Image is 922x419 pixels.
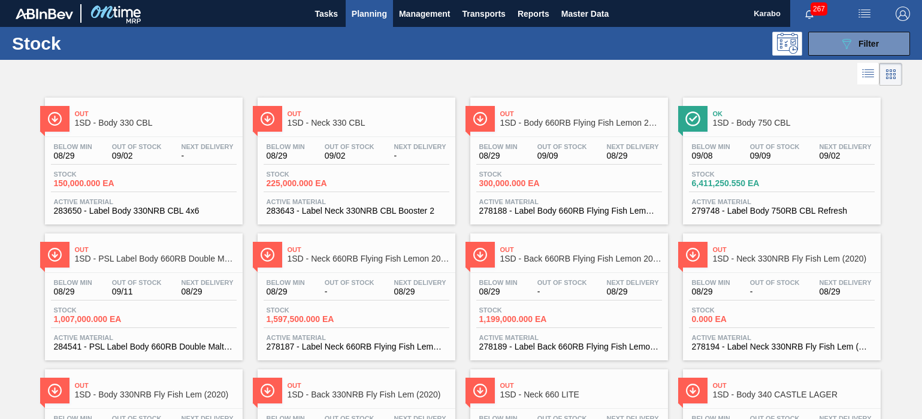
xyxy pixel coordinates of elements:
span: Below Min [692,279,730,286]
span: Out [713,246,875,253]
a: ÍconeOut1SD - Body 660RB Flying Fish Lemon 2020Below Min08/29Out Of Stock09/09Next Delivery08/29S... [461,89,674,224]
img: Ícone [685,247,700,262]
span: Filter [858,39,879,48]
span: - [750,287,800,296]
span: Ok [713,110,875,117]
span: Below Min [692,143,730,150]
span: 150,000.000 EA [54,179,138,188]
span: Below Min [267,143,305,150]
span: Out Of Stock [750,143,800,150]
span: 09/09 [750,151,800,160]
img: Ícone [47,247,62,262]
span: 0.000 EA [692,315,776,324]
div: Card Vision [879,63,902,86]
span: Stock [54,306,138,314]
a: ÍconeOut1SD - Neck 330 CBLBelow Min08/29Out Of Stock09/02Next Delivery-Stock225,000.000 EAActive ... [249,89,461,224]
span: Stock [692,306,776,314]
span: 1SD - Neck 330 CBL [288,119,449,127]
span: 08/29 [479,151,518,160]
span: Out [288,382,449,389]
span: 1SD - Neck 330NRB Fly Fish Lem (2020) [713,254,875,263]
a: ÍconeOut1SD - Neck 660RB Flying Fish Lemon 2020Below Min08/29Out Of Stock-Next Delivery08/29Stock... [249,224,461,360]
span: Next Delivery [182,279,234,286]
span: 278189 - Label Back 660RB Flying Fish Lemon 2020 [479,342,659,351]
span: 09/02 [112,151,162,160]
span: Out [75,110,237,117]
span: 1SD - Body 330NRB Fly Fish Lem (2020) [75,390,237,399]
span: 09/02 [325,151,374,160]
span: Below Min [267,279,305,286]
span: 08/29 [607,287,659,296]
span: 1SD - Body 330 CBL [75,119,237,127]
span: Active Material [692,198,872,205]
span: Transports [462,7,506,21]
span: 08/29 [267,151,305,160]
span: 09/08 [692,151,730,160]
a: ÍconeOut1SD - Back 660RB Flying Fish Lemon 2020Below Min08/29Out Of Stock-Next Delivery08/29Stock... [461,224,674,360]
span: Below Min [479,143,518,150]
span: Stock [479,171,563,178]
img: Ícone [473,247,488,262]
span: Out Of Stock [325,279,374,286]
span: Out Of Stock [537,279,587,286]
span: Stock [267,171,350,178]
span: Next Delivery [820,279,872,286]
a: ÍconeOk1SD - Body 750 CBLBelow Min09/08Out Of Stock09/09Next Delivery09/02Stock6,411,250.550 EAAc... [674,89,887,224]
span: Next Delivery [394,279,446,286]
span: 08/29 [54,287,92,296]
span: 08/29 [479,287,518,296]
span: Out [288,246,449,253]
span: 225,000.000 EA [267,179,350,188]
span: 1,597,500.000 EA [267,315,350,324]
button: Filter [808,32,910,56]
span: Active Material [479,334,659,341]
span: Out [500,110,662,117]
span: 1SD - Neck 660RB Flying Fish Lemon 2020 [288,254,449,263]
span: Out [500,382,662,389]
span: 278187 - Label Neck 660RB Flying Fish Lemon 2020 [267,342,446,351]
span: 09/02 [820,151,872,160]
span: 300,000.000 EA [479,179,563,188]
img: Ícone [260,383,275,398]
span: 283643 - Label Neck 330NRB CBL Booster 2 [267,207,446,215]
img: TNhmsLtSVTkK8tSr43FrP2fwEKptu5GPRR3wAAAABJRU5ErkJggg== [16,8,73,19]
span: Out Of Stock [112,143,162,150]
span: 279748 - Label Body 750RB CBL Refresh [692,207,872,215]
span: Master Data [561,7,609,21]
span: 1SD - Neck 660 LITE [500,390,662,399]
span: Out [713,382,875,389]
span: Active Material [479,198,659,205]
span: 08/29 [820,287,872,296]
img: Ícone [685,111,700,126]
span: 08/29 [394,287,446,296]
span: Active Material [54,334,234,341]
span: Out [75,382,237,389]
span: Active Material [692,334,872,341]
span: Active Material [267,334,446,341]
span: 08/29 [692,287,730,296]
span: 1,199,000.000 EA [479,315,563,324]
span: 6,411,250.550 EA [692,179,776,188]
span: Stock [267,306,350,314]
span: 1SD - Body 660RB Flying Fish Lemon 2020 [500,119,662,127]
span: - [394,151,446,160]
span: 08/29 [267,287,305,296]
a: ÍconeOut1SD - PSL Label Body 660RB Double Malt 23Below Min08/29Out Of Stock09/11Next Delivery08/2... [36,224,249,360]
span: Next Delivery [820,143,872,150]
span: 08/29 [182,287,234,296]
span: Stock [479,306,563,314]
span: Stock [692,171,776,178]
div: Programming: no user selected [772,32,802,56]
span: Active Material [54,198,234,205]
span: - [325,287,374,296]
span: 1SD - Body 340 CASTLE LAGER [713,390,875,399]
span: 09/09 [537,151,587,160]
img: Ícone [47,383,62,398]
span: Next Delivery [182,143,234,150]
span: Next Delivery [607,279,659,286]
img: Ícone [685,383,700,398]
span: Below Min [479,279,518,286]
img: Ícone [260,247,275,262]
span: - [182,151,234,160]
span: 1SD - PSL Label Body 660RB Double Malt 23 [75,254,237,263]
